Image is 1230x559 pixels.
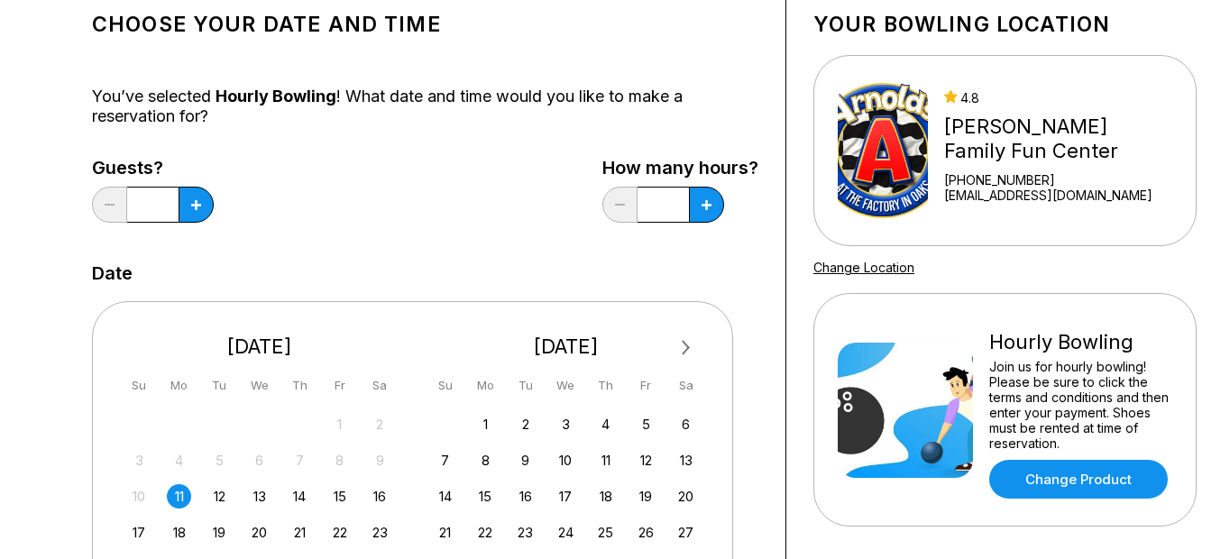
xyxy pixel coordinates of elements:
img: Hourly Bowling [838,343,973,478]
div: [DATE] [120,334,399,359]
div: Th [593,373,618,398]
div: Not available Sunday, August 10th, 2025 [127,484,151,509]
div: Choose Friday, August 15th, 2025 [327,484,352,509]
label: Guests? [92,158,214,178]
div: We [554,373,578,398]
div: Choose Saturday, September 20th, 2025 [674,484,698,509]
div: Choose Saturday, September 27th, 2025 [674,520,698,545]
div: 4.8 [944,90,1172,105]
div: [PERSON_NAME] Family Fun Center [944,115,1172,163]
div: Choose Wednesday, September 17th, 2025 [554,484,578,509]
div: Su [433,373,457,398]
div: Not available Saturday, August 9th, 2025 [368,448,392,472]
div: Choose Monday, August 11th, 2025 [167,484,191,509]
span: Hourly Bowling [216,87,336,105]
a: [EMAIL_ADDRESS][DOMAIN_NAME] [944,188,1172,203]
div: Not available Tuesday, August 5th, 2025 [207,448,232,472]
div: Tu [207,373,232,398]
div: Choose Friday, September 19th, 2025 [634,484,658,509]
div: Sa [368,373,392,398]
div: Choose Tuesday, August 12th, 2025 [207,484,232,509]
div: Choose Thursday, September 25th, 2025 [593,520,618,545]
div: Mo [473,373,498,398]
div: Choose Monday, September 15th, 2025 [473,484,498,509]
div: Choose Friday, August 22nd, 2025 [327,520,352,545]
div: Sa [674,373,698,398]
div: Fr [327,373,352,398]
div: Not available Wednesday, August 6th, 2025 [247,448,271,472]
div: Th [288,373,312,398]
div: Choose Saturday, August 16th, 2025 [368,484,392,509]
div: Fr [634,373,658,398]
div: Choose Saturday, September 6th, 2025 [674,412,698,436]
div: Choose Tuesday, September 16th, 2025 [513,484,537,509]
div: Choose Tuesday, August 19th, 2025 [207,520,232,545]
a: Change Product [989,460,1168,499]
img: Arnold's Family Fun Center [838,83,928,218]
label: How many hours? [602,158,758,178]
div: Not available Friday, August 8th, 2025 [327,448,352,472]
div: Choose Thursday, September 18th, 2025 [593,484,618,509]
label: Date [92,263,133,283]
div: [DATE] [427,334,706,359]
div: Choose Monday, August 18th, 2025 [167,520,191,545]
div: Choose Sunday, August 17th, 2025 [127,520,151,545]
div: Choose Wednesday, September 3rd, 2025 [554,412,578,436]
div: Not available Monday, August 4th, 2025 [167,448,191,472]
div: Choose Wednesday, September 24th, 2025 [554,520,578,545]
div: Not available Thursday, August 7th, 2025 [288,448,312,472]
div: Join us for hourly bowling! Please be sure to click the terms and conditions and then enter your ... [989,359,1172,451]
div: [PHONE_NUMBER] [944,172,1172,188]
div: Choose Monday, September 1st, 2025 [473,412,498,436]
div: We [247,373,271,398]
div: Choose Tuesday, September 9th, 2025 [513,448,537,472]
div: Choose Wednesday, August 13th, 2025 [247,484,271,509]
div: Su [127,373,151,398]
div: Choose Wednesday, September 10th, 2025 [554,448,578,472]
div: Choose Friday, September 5th, 2025 [634,412,658,436]
div: Choose Monday, September 22nd, 2025 [473,520,498,545]
button: Next Month [672,334,701,362]
div: Choose Saturday, August 23rd, 2025 [368,520,392,545]
div: Mo [167,373,191,398]
h1: Choose your Date and time [92,12,758,37]
div: Choose Thursday, August 14th, 2025 [288,484,312,509]
div: Choose Friday, September 26th, 2025 [634,520,658,545]
h1: Your bowling location [813,12,1197,37]
div: Not available Friday, August 1st, 2025 [327,412,352,436]
div: Hourly Bowling [989,330,1172,354]
div: Choose Tuesday, September 23rd, 2025 [513,520,537,545]
div: Not available Sunday, August 3rd, 2025 [127,448,151,472]
div: Choose Sunday, September 7th, 2025 [433,448,457,472]
div: Choose Sunday, September 21st, 2025 [433,520,457,545]
div: Choose Friday, September 12th, 2025 [634,448,658,472]
div: Choose Saturday, September 13th, 2025 [674,448,698,472]
a: Change Location [813,260,914,275]
div: Choose Monday, September 8th, 2025 [473,448,498,472]
div: Choose Tuesday, September 2nd, 2025 [513,412,537,436]
div: Choose Thursday, September 11th, 2025 [593,448,618,472]
div: You’ve selected ! What date and time would you like to make a reservation for? [92,87,758,126]
div: Choose Sunday, September 14th, 2025 [433,484,457,509]
div: Choose Thursday, August 21st, 2025 [288,520,312,545]
div: Tu [513,373,537,398]
div: Choose Wednesday, August 20th, 2025 [247,520,271,545]
div: Not available Saturday, August 2nd, 2025 [368,412,392,436]
div: Choose Thursday, September 4th, 2025 [593,412,618,436]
